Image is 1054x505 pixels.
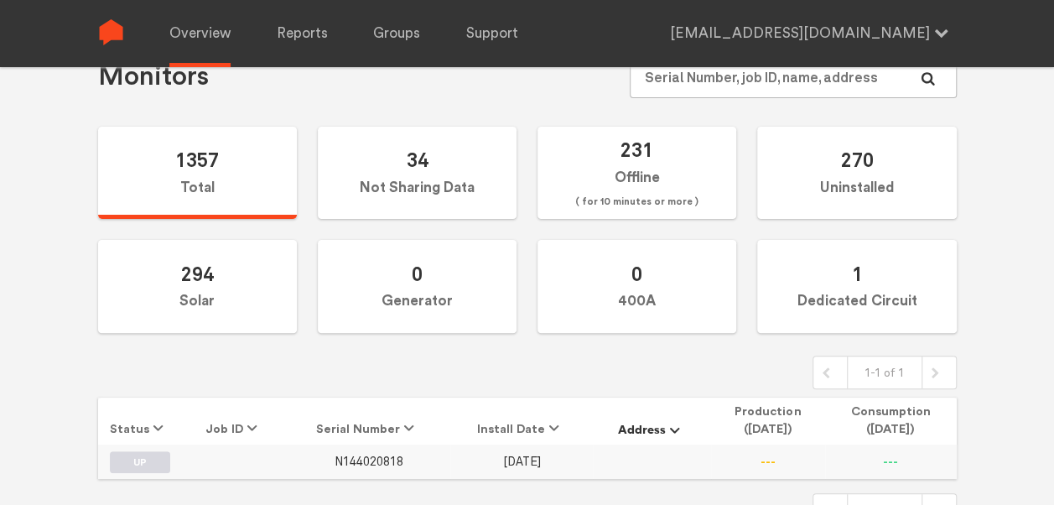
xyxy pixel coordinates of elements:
[406,148,428,172] span: 34
[412,262,423,286] span: 0
[335,455,403,469] span: N144020818
[450,398,593,445] th: Install Date
[575,192,698,212] span: ( for 10 minutes or more )
[183,398,288,445] th: Job ID
[630,56,956,98] input: Serial Number, job ID, name, address
[593,398,710,445] th: Address
[537,127,736,220] label: Offline
[335,456,403,468] a: N144020818
[757,127,956,220] label: Uninstalled
[847,357,922,388] div: 1-1 of 1
[98,19,124,45] img: Sense Logo
[318,127,517,220] label: Not Sharing Data
[757,240,956,333] label: Dedicated Circuit
[175,148,219,172] span: 1357
[631,262,642,286] span: 0
[825,398,957,445] th: Consumption ([DATE])
[620,138,653,162] span: 231
[825,445,957,478] td: ---
[851,262,862,286] span: 1
[537,240,736,333] label: 400A
[503,455,541,469] span: [DATE]
[711,398,825,445] th: Production ([DATE])
[98,60,209,94] h1: Monitors
[98,240,297,333] label: Solar
[288,398,450,445] th: Serial Number
[181,262,214,286] span: 294
[318,240,517,333] label: Generator
[98,398,183,445] th: Status
[711,445,825,478] td: ---
[110,451,170,473] label: UP
[840,148,873,172] span: 270
[98,127,297,220] label: Total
